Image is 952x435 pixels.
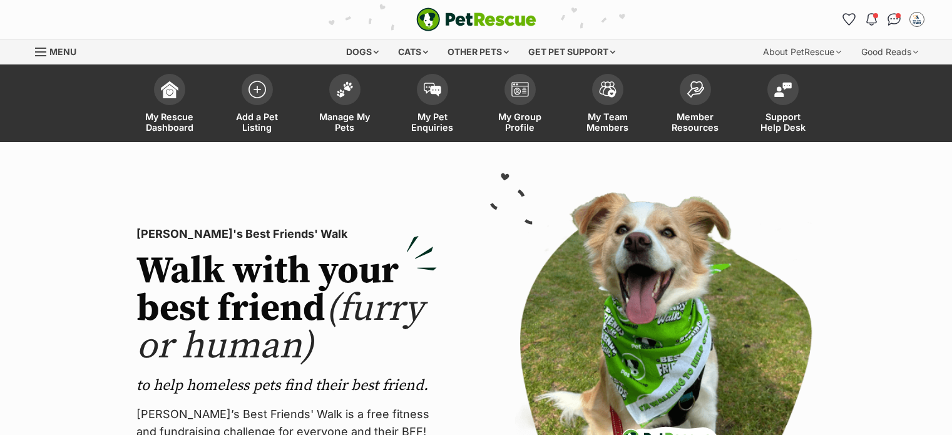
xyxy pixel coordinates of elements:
[911,13,923,26] img: Renny Koerner-Brown profile pic
[492,111,548,133] span: My Group Profile
[884,9,904,29] a: Conversations
[755,111,811,133] span: Support Help Desk
[404,111,461,133] span: My Pet Enquiries
[907,9,927,29] button: My account
[141,111,198,133] span: My Rescue Dashboard
[248,81,266,98] img: add-pet-listing-icon-0afa8454b4691262ce3f59096e99ab1cd57d4a30225e0717b998d2c9b9846f56.svg
[336,81,354,98] img: manage-my-pets-icon-02211641906a0b7f246fdf0571729dbe1e7629f14944591b6c1af311fb30b64b.svg
[126,68,213,142] a: My Rescue Dashboard
[136,376,437,396] p: to help homeless pets find their best friend.
[136,225,437,243] p: [PERSON_NAME]'s Best Friends' Walk
[136,253,437,366] h2: Walk with your best friend
[476,68,564,142] a: My Group Profile
[439,39,518,64] div: Other pets
[511,82,529,97] img: group-profile-icon-3fa3cf56718a62981997c0bc7e787c4b2cf8bcc04b72c1350f741eb67cf2f40e.svg
[424,83,441,96] img: pet-enquiries-icon-7e3ad2cf08bfb03b45e93fb7055b45f3efa6380592205ae92323e6603595dc1f.svg
[416,8,536,31] img: logo-e224e6f780fb5917bec1dbf3a21bbac754714ae5b6737aabdf751b685950b380.svg
[852,39,927,64] div: Good Reads
[667,111,724,133] span: Member Resources
[49,46,76,57] span: Menu
[229,111,285,133] span: Add a Pet Listing
[136,285,424,370] span: (furry or human)
[161,81,178,98] img: dashboard-icon-eb2f2d2d3e046f16d808141f083e7271f6b2e854fb5c12c21221c1fb7104beca.svg
[599,81,617,98] img: team-members-icon-5396bd8760b3fe7c0b43da4ab00e1e3bb1a5d9ba89233759b79545d2d3fc5d0d.svg
[317,111,373,133] span: Manage My Pets
[754,39,850,64] div: About PetRescue
[739,68,827,142] a: Support Help Desk
[337,39,387,64] div: Dogs
[35,39,85,62] a: Menu
[839,9,859,29] a: Favourites
[389,68,476,142] a: My Pet Enquiries
[774,82,792,97] img: help-desk-icon-fdf02630f3aa405de69fd3d07c3f3aa587a6932b1a1747fa1d2bba05be0121f9.svg
[888,13,901,26] img: chat-41dd97257d64d25036548639549fe6c8038ab92f7586957e7f3b1b290dea8141.svg
[416,8,536,31] a: PetRescue
[564,68,652,142] a: My Team Members
[301,68,389,142] a: Manage My Pets
[687,81,704,98] img: member-resources-icon-8e73f808a243e03378d46382f2149f9095a855e16c252ad45f914b54edf8863c.svg
[839,9,927,29] ul: Account quick links
[652,68,739,142] a: Member Resources
[520,39,624,64] div: Get pet support
[580,111,636,133] span: My Team Members
[866,13,876,26] img: notifications-46538b983faf8c2785f20acdc204bb7945ddae34d4c08c2a6579f10ce5e182be.svg
[213,68,301,142] a: Add a Pet Listing
[389,39,437,64] div: Cats
[862,9,882,29] button: Notifications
